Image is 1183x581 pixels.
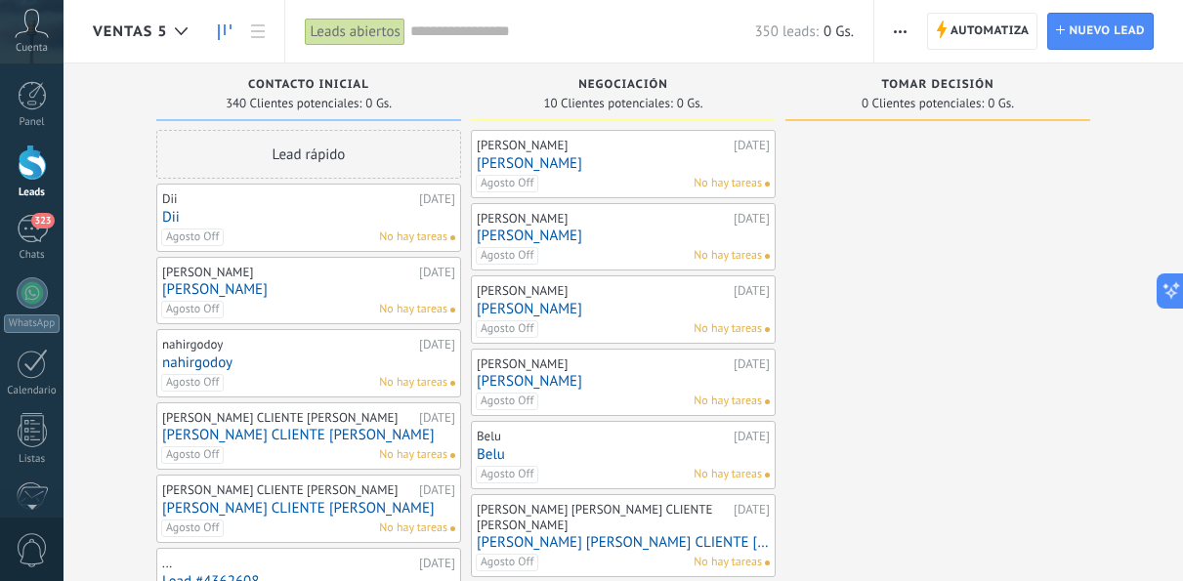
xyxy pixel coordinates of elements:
[477,446,770,463] a: Belu
[886,13,914,50] button: Más
[162,354,455,371] a: nahirgodoy
[694,393,762,410] span: No hay tareas
[241,13,275,51] a: Lista
[162,410,414,426] div: [PERSON_NAME] CLIENTE [PERSON_NAME]
[16,42,48,55] span: Cuenta
[162,265,414,280] div: [PERSON_NAME]
[31,213,54,228] span: 323
[419,337,455,353] div: [DATE]
[379,519,447,537] span: No hay tareas
[305,18,404,46] div: Leads abiertos
[477,502,729,532] div: [PERSON_NAME] [PERSON_NAME] CLIENTE [PERSON_NAME]
[162,337,414,353] div: nahirgodoy
[824,22,854,41] span: 0 Gs.
[862,98,984,109] span: 0 Clientes potenciales:
[450,235,455,240] span: No hay nada asignado
[477,283,729,299] div: [PERSON_NAME]
[477,534,770,551] a: [PERSON_NAME] [PERSON_NAME] CLIENTE [PERSON_NAME]
[450,381,455,386] span: No hay nada asignado
[379,228,447,246] span: No hay tareas
[677,98,703,109] span: 0 Gs.
[578,78,668,92] span: Negociación
[476,247,538,265] span: Agosto Off
[162,209,455,226] a: Dii
[419,265,455,280] div: [DATE]
[694,466,762,483] span: No hay tareas
[481,78,766,95] div: Negociación
[754,22,819,41] span: 350 leads:
[951,14,1030,49] span: Automatiza
[161,301,224,318] span: Agosto Off
[156,130,461,179] div: Lead rápido
[4,453,61,466] div: Listas
[379,374,447,392] span: No hay tareas
[694,554,762,571] span: No hay tareas
[881,78,993,92] span: Tomar decisión
[765,473,770,477] span: No hay nada asignado
[476,393,538,410] span: Agosto Off
[419,482,455,498] div: [DATE]
[734,283,770,299] div: [DATE]
[477,155,770,172] a: [PERSON_NAME]
[161,519,224,537] span: Agosto Off
[765,560,770,565] span: No hay nada asignado
[162,427,455,443] a: [PERSON_NAME] CLIENTE [PERSON_NAME]
[1069,14,1145,49] span: Nuevo lead
[161,228,224,246] span: Agosto Off
[694,320,762,338] span: No hay tareas
[734,356,770,372] div: [DATE]
[4,314,60,333] div: WhatsApp
[476,554,538,571] span: Agosto Off
[450,308,455,312] span: No hay nada asignado
[162,281,455,298] a: [PERSON_NAME]
[694,247,762,265] span: No hay tareas
[927,13,1038,50] a: Automatiza
[734,138,770,153] div: [DATE]
[162,482,414,498] div: [PERSON_NAME] CLIENTE [PERSON_NAME]
[161,446,224,464] span: Agosto Off
[93,22,167,41] span: Ventas 5
[379,446,447,464] span: No hay tareas
[365,98,392,109] span: 0 Gs.
[734,502,770,532] div: [DATE]
[477,211,729,227] div: [PERSON_NAME]
[477,301,770,317] a: [PERSON_NAME]
[450,453,455,458] span: No hay nada asignado
[4,385,61,397] div: Calendario
[477,373,770,390] a: [PERSON_NAME]
[734,429,770,444] div: [DATE]
[4,116,61,129] div: Panel
[694,175,762,192] span: No hay tareas
[765,327,770,332] span: No hay nada asignado
[166,78,451,95] div: Contacto inicial
[419,410,455,426] div: [DATE]
[476,175,538,192] span: Agosto Off
[795,78,1080,95] div: Tomar decisión
[4,187,61,199] div: Leads
[988,98,1014,109] span: 0 Gs.
[450,526,455,531] span: No hay nada asignado
[765,182,770,187] span: No hay nada asignado
[162,191,414,207] div: Dii
[765,399,770,404] span: No hay nada asignado
[477,228,770,244] a: [PERSON_NAME]
[162,500,455,517] a: [PERSON_NAME] CLIENTE [PERSON_NAME]
[161,374,224,392] span: Agosto Off
[476,466,538,483] span: Agosto Off
[248,78,369,92] span: Contacto inicial
[1047,13,1154,50] a: Nuevo lead
[543,98,672,109] span: 10 Clientes potenciales:
[208,13,241,51] a: Leads
[419,191,455,207] div: [DATE]
[476,320,538,338] span: Agosto Off
[477,429,729,444] div: Belu
[4,249,61,262] div: Chats
[162,556,414,571] div: ...
[379,301,447,318] span: No hay tareas
[734,211,770,227] div: [DATE]
[765,254,770,259] span: No hay nada asignado
[477,356,729,372] div: [PERSON_NAME]
[419,556,455,571] div: [DATE]
[226,98,361,109] span: 340 Clientes potenciales:
[477,138,729,153] div: [PERSON_NAME]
